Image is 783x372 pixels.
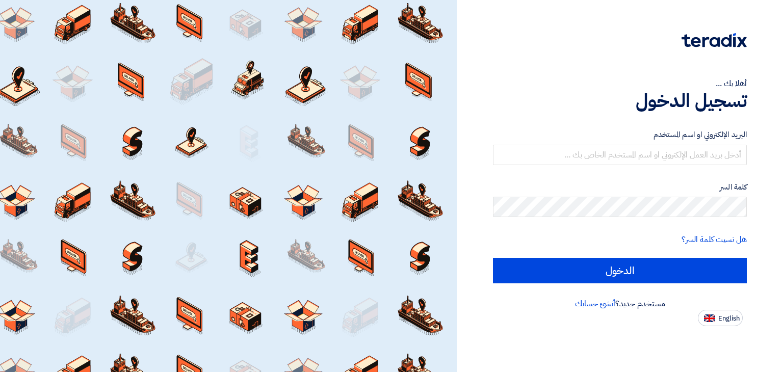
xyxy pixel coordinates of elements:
[493,129,747,141] label: البريد الإلكتروني او اسم المستخدم
[682,33,747,47] img: Teradix logo
[704,314,715,322] img: en-US.png
[718,315,740,322] span: English
[493,298,747,310] div: مستخدم جديد؟
[575,298,615,310] a: أنشئ حسابك
[493,90,747,112] h1: تسجيل الدخول
[493,181,747,193] label: كلمة السر
[698,310,743,326] button: English
[493,145,747,165] input: أدخل بريد العمل الإلكتروني او اسم المستخدم الخاص بك ...
[493,77,747,90] div: أهلا بك ...
[493,258,747,283] input: الدخول
[682,233,747,246] a: هل نسيت كلمة السر؟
